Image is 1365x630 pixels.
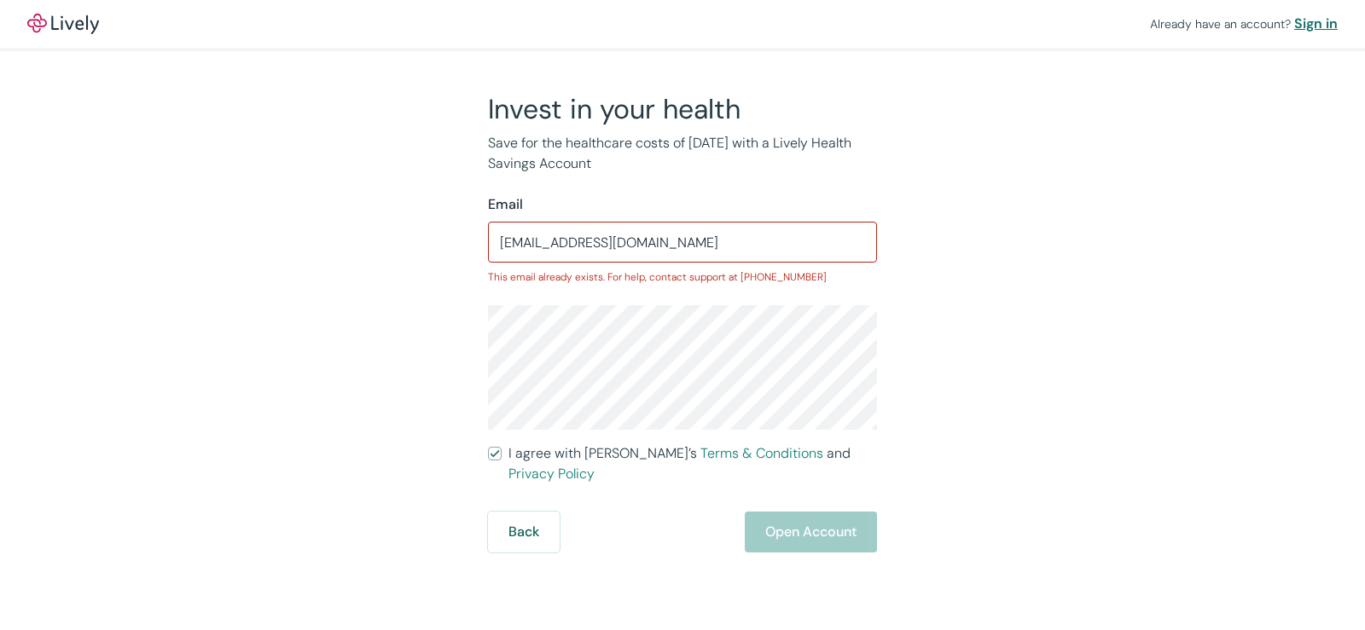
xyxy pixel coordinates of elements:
[27,14,99,34] a: LivelyLively
[488,92,877,126] h2: Invest in your health
[1150,14,1338,34] div: Already have an account?
[488,269,877,285] p: This email already exists. For help, contact support at [PHONE_NUMBER]
[488,133,877,174] p: Save for the healthcare costs of [DATE] with a Lively Health Savings Account
[700,444,823,462] a: Terms & Conditions
[488,512,560,552] button: Back
[488,194,523,215] label: Email
[27,14,99,34] img: Lively
[508,465,595,483] a: Privacy Policy
[508,443,877,484] span: I agree with [PERSON_NAME]’s and
[1294,14,1338,34] a: Sign in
